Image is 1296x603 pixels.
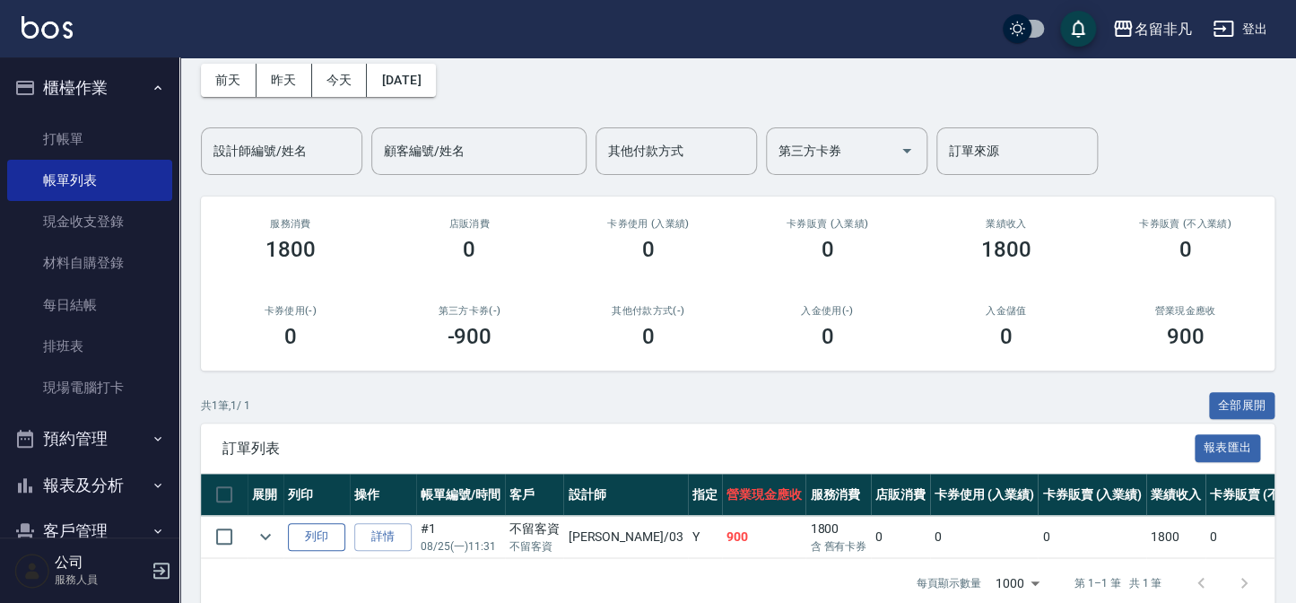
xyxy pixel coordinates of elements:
img: Person [14,553,50,589]
button: 客戶管理 [7,508,172,555]
th: 店販消費 [871,474,930,516]
button: 列印 [288,523,345,551]
p: 不留客資 [509,538,560,555]
div: 名留非凡 [1134,18,1191,40]
th: 卡券販賣 (入業績) [1038,474,1146,516]
h2: 其他付款方式(-) [580,305,717,317]
th: 展開 [248,474,283,516]
button: 登出 [1205,13,1274,46]
td: [PERSON_NAME] /03 [563,516,687,558]
td: 900 [722,516,806,558]
span: 訂單列表 [222,440,1195,458]
h3: 1800 [265,237,316,262]
td: #1 [416,516,505,558]
button: 昨天 [257,64,312,97]
th: 指定 [688,474,722,516]
h3: -900 [447,324,491,349]
h2: 卡券使用 (入業績) [580,218,717,230]
h3: 0 [1000,324,1013,349]
h3: 0 [642,237,655,262]
p: 08/25 (一) 11:31 [421,538,500,555]
h3: 900 [1166,324,1204,349]
img: Logo [22,16,73,39]
button: 名留非凡 [1105,11,1198,48]
th: 操作 [350,474,416,516]
h2: 卡券使用(-) [222,305,359,317]
h2: 店販消費 [402,218,538,230]
a: 材料自購登錄 [7,242,172,284]
button: Open [892,136,921,165]
td: 0 [871,516,930,558]
td: 0 [1038,516,1146,558]
th: 服務消費 [805,474,871,516]
h5: 公司 [55,554,146,572]
h2: 卡券販賣 (入業績) [760,218,896,230]
a: 現金收支登錄 [7,201,172,242]
h2: 業績收入 [938,218,1074,230]
p: 含 舊有卡券 [810,538,866,555]
button: 報表匯出 [1195,434,1261,462]
h3: 1800 [981,237,1031,262]
button: [DATE] [367,64,435,97]
div: 不留客資 [509,520,560,538]
th: 客戶 [505,474,564,516]
h2: 入金使用(-) [760,305,896,317]
button: 報表及分析 [7,462,172,509]
td: 0 [930,516,1039,558]
td: 1800 [805,516,871,558]
p: 共 1 筆, 1 / 1 [201,398,250,414]
button: expand row [252,523,279,550]
h2: 卡券販賣 (不入業績) [1118,218,1254,230]
a: 打帳單 [7,118,172,160]
button: 前天 [201,64,257,97]
h3: 0 [284,324,297,349]
h3: 0 [642,324,655,349]
th: 卡券使用 (入業績) [930,474,1039,516]
button: 櫃檯作業 [7,65,172,111]
th: 設計師 [563,474,687,516]
p: 第 1–1 筆 共 1 筆 [1074,575,1161,591]
h3: 0 [463,237,475,262]
h3: 0 [1179,237,1191,262]
p: 每頁顯示數量 [917,575,981,591]
th: 帳單編號/時間 [416,474,505,516]
a: 帳單列表 [7,160,172,201]
button: 全部展開 [1209,392,1275,420]
h3: 0 [821,324,833,349]
h2: 第三方卡券(-) [402,305,538,317]
th: 列印 [283,474,350,516]
th: 營業現金應收 [722,474,806,516]
h3: 0 [821,237,833,262]
td: 1800 [1146,516,1205,558]
button: save [1060,11,1096,47]
a: 詳情 [354,523,412,551]
a: 排班表 [7,326,172,367]
a: 現場電腦打卡 [7,367,172,408]
a: 每日結帳 [7,284,172,326]
p: 服務人員 [55,572,146,588]
button: 預約管理 [7,415,172,462]
th: 業績收入 [1146,474,1205,516]
h3: 服務消費 [222,218,359,230]
h2: 營業現金應收 [1118,305,1254,317]
button: 今天 [312,64,368,97]
h2: 入金儲值 [938,305,1074,317]
a: 報表匯出 [1195,439,1261,456]
td: Y [688,516,722,558]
